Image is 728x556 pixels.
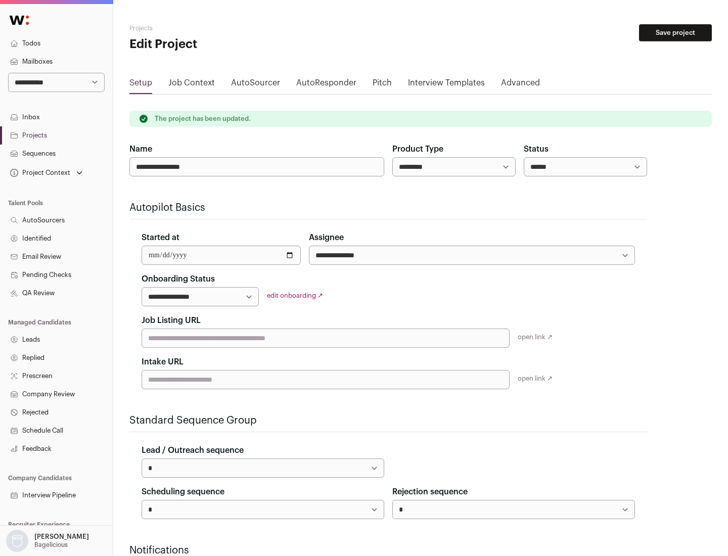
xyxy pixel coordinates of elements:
label: Scheduling sequence [142,486,224,498]
label: Product Type [392,143,443,155]
label: Onboarding Status [142,273,215,285]
label: Status [524,143,549,155]
a: AutoSourcer [231,77,280,93]
a: Pitch [373,77,392,93]
img: nopic.png [6,530,28,552]
p: The project has been updated. [155,115,251,123]
p: Bagelicious [34,541,68,549]
div: Project Context [8,169,70,177]
a: Setup [129,77,152,93]
a: edit onboarding ↗ [267,292,323,299]
h1: Edit Project [129,36,324,53]
h2: Projects [129,24,324,32]
a: Job Context [168,77,215,93]
button: Open dropdown [8,166,84,180]
label: Started at [142,231,179,244]
button: Open dropdown [4,530,91,552]
label: Assignee [309,231,344,244]
label: Job Listing URL [142,314,201,327]
label: Name [129,143,152,155]
p: [PERSON_NAME] [34,533,89,541]
a: Advanced [501,77,540,93]
img: Wellfound [4,10,34,30]
label: Intake URL [142,356,184,368]
button: Save project [639,24,712,41]
h2: Standard Sequence Group [129,413,647,428]
h2: Autopilot Basics [129,201,647,215]
a: Interview Templates [408,77,485,93]
label: Lead / Outreach sequence [142,444,244,456]
label: Rejection sequence [392,486,468,498]
a: AutoResponder [296,77,356,93]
